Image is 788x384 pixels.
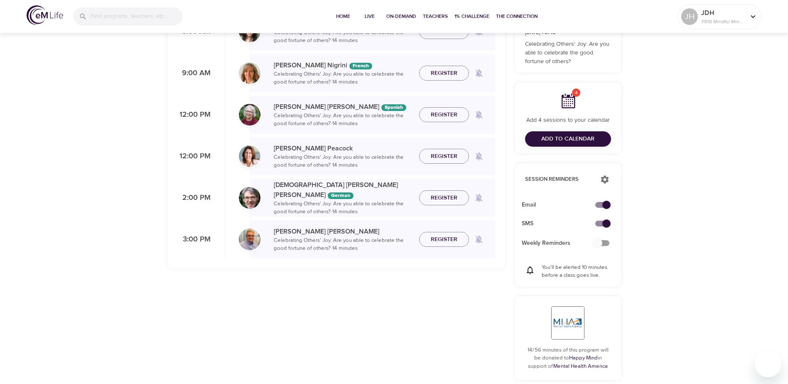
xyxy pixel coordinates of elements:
[681,8,698,25] div: JH
[177,68,211,79] p: 9:00 AM
[569,354,598,361] a: Happy Mind
[177,151,211,162] p: 12:00 PM
[328,192,353,199] div: The episodes in this programs will be in German
[522,219,601,228] span: SMS
[91,7,183,25] input: Find programs, teachers, etc...
[27,5,63,25] img: logo
[274,236,412,253] p: Celebrating Others' Joy: Are you able to celebrate the good fortune of others? · 14 minutes
[525,346,611,371] p: 14/56 minutes of this program will be donated to in support of
[431,110,457,120] span: Register
[454,12,489,21] span: 1% Challenge
[431,234,457,245] span: Register
[274,70,412,86] p: Celebrating Others' Joy: Are you able to celebrate the good fortune of others? · 14 minutes
[522,201,601,209] span: Email
[274,153,412,170] p: Celebrating Others' Joy: Are you able to celebrate the good fortune of others? · 14 minutes
[469,229,489,249] span: Remind me when a class goes live every Monday at 3:00 PM
[239,187,260,209] img: Christian%20L%C3%BCtke%20W%C3%B6stmann.png
[239,62,260,84] img: MelissaNigiri.jpg
[239,145,260,167] img: Susan_Peacock-min.jpg
[419,190,469,206] button: Register
[274,112,412,128] p: Celebrating Others' Joy: Are you able to celebrate the good fortune of others? · 14 minutes
[553,363,608,369] a: Mental Health America
[274,200,412,216] p: Celebrating Others' Joy: Are you able to celebrate the good fortune of others? · 14 minutes
[701,8,745,18] p: JDH
[386,12,416,21] span: On-Demand
[419,232,469,247] button: Register
[239,104,260,126] img: Bernice_Moore_min.jpg
[274,180,412,200] p: [DEMOGRAPHIC_DATA] [PERSON_NAME] [PERSON_NAME]
[419,107,469,123] button: Register
[469,146,489,166] span: Remind me when a class goes live every Monday at 12:00 PM
[177,234,211,245] p: 3:00 PM
[274,226,412,236] p: [PERSON_NAME] [PERSON_NAME]
[419,66,469,81] button: Register
[525,131,611,147] button: Add to Calendar
[177,192,211,204] p: 2:00 PM
[419,149,469,164] button: Register
[755,351,781,377] iframe: Button to launch messaging window
[431,193,457,203] span: Register
[496,12,538,21] span: The Connection
[469,63,489,83] span: Remind me when a class goes live every Monday at 9:00 AM
[542,263,611,280] p: You'll be alerted 10 minutes before a class goes live.
[274,102,412,112] p: [PERSON_NAME] [PERSON_NAME]
[349,63,372,69] div: The episodes in this programs will be in French
[423,12,448,21] span: Teachers
[274,29,412,45] p: Celebrating Others' Joy: Are you able to celebrate the good fortune of others? · 14 minutes
[239,229,260,250] img: Roger%20Nolan%20Headshot.jpg
[525,40,611,66] p: Celebrating Others' Joy: Are you able to celebrate the good fortune of others?
[525,116,611,125] p: Add 4 sessions to your calendar
[431,151,457,162] span: Register
[522,239,601,248] span: Weekly Reminders
[701,18,745,25] p: 11518 Mindful Minutes
[177,109,211,121] p: 12:00 PM
[469,105,489,125] span: Remind me when a class goes live every Monday at 12:00 PM
[431,68,457,79] span: Register
[525,175,592,184] p: Session Reminders
[541,134,594,144] span: Add to Calendar
[572,89,580,97] span: 4
[274,143,412,153] p: [PERSON_NAME] Peacock
[360,12,380,21] span: Live
[333,12,353,21] span: Home
[381,104,406,111] div: The episodes in this programs will be in Spanish
[274,60,412,70] p: [PERSON_NAME] Nigrini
